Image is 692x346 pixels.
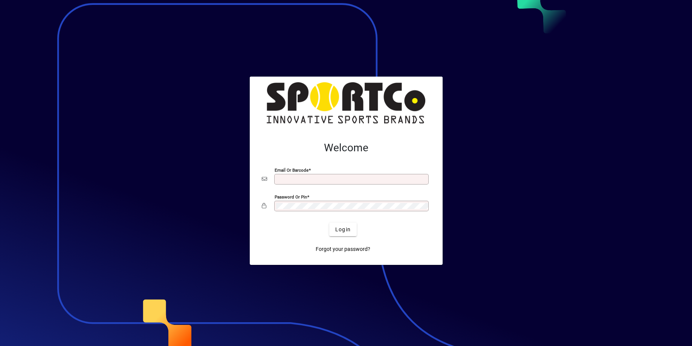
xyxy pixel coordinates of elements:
[275,168,309,173] mat-label: Email or Barcode
[313,242,373,256] a: Forgot your password?
[275,194,307,200] mat-label: Password or Pin
[262,141,431,154] h2: Welcome
[335,226,351,234] span: Login
[316,245,370,253] span: Forgot your password?
[329,223,357,236] button: Login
